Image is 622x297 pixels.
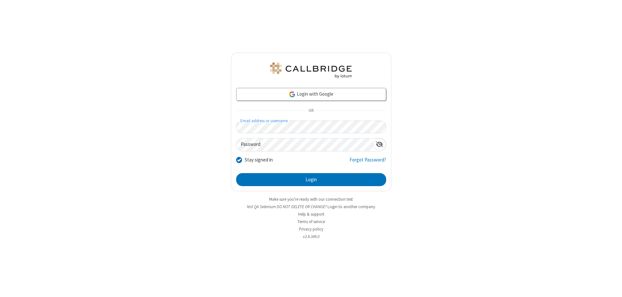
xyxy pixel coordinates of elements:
li: v2.6.349.0 [231,233,391,240]
a: Privacy policy [299,226,323,232]
img: QA Selenium DO NOT DELETE OR CHANGE [269,63,353,78]
label: Stay signed in [245,156,273,164]
a: Make sure you're ready with our connection test [269,196,353,202]
div: Show password [373,138,386,150]
input: Email address or username [236,121,386,133]
a: Terms of service [297,219,325,224]
button: Login to another company [328,204,375,210]
button: Login [236,173,386,186]
input: Password [236,138,373,151]
span: OR [306,106,316,115]
img: google-icon.png [289,91,296,98]
a: Help & support [298,211,324,217]
a: Forgot Password? [350,156,386,169]
a: Login with Google [236,88,386,101]
li: Not QA Selenium DO NOT DELETE OR CHANGE? [231,204,391,210]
